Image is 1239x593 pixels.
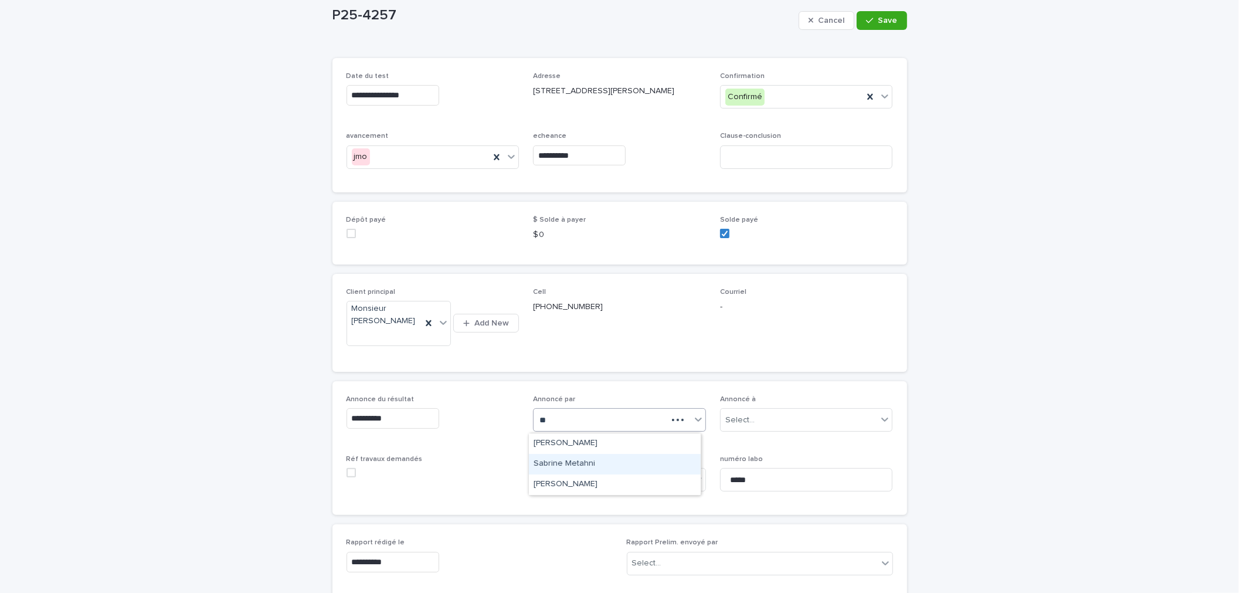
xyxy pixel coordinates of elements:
span: Solde payé [720,216,758,223]
span: Clause-conclusion [720,133,781,140]
div: Confirmé [725,89,765,106]
div: Isabelle David [529,433,701,454]
span: Confirmation [720,73,765,80]
span: avancement [347,133,389,140]
span: Add New [474,319,509,327]
span: Date du test [347,73,389,80]
span: Réf travaux demandés [347,456,423,463]
span: Monsieur [PERSON_NAME] [352,303,417,327]
span: Cancel [818,16,844,25]
p: [STREET_ADDRESS][PERSON_NAME] [533,85,706,97]
div: Select... [632,557,661,570]
span: Cell [533,289,546,296]
div: Select... [725,414,755,426]
span: Courriel [720,289,746,296]
span: Annonce du résultat [347,396,415,403]
div: jmo [352,148,370,165]
button: Add New [453,314,519,333]
span: Adresse [533,73,561,80]
span: Dépôt payé [347,216,386,223]
div: Sabrine Metahni [529,454,701,475]
p: P25-4257 [332,7,794,24]
span: numéro labo [720,456,763,463]
p: $ 0 [533,229,706,241]
div: Sandrine Bérubé [529,475,701,495]
button: Save [857,11,907,30]
span: $ Solde à payer [533,216,586,223]
span: Client principal [347,289,396,296]
span: Annoncé à [720,396,756,403]
span: Rapport Prelim. envoyé par [627,539,718,546]
span: Annoncé par [533,396,575,403]
button: Cancel [799,11,855,30]
span: Save [878,16,898,25]
span: echeance [533,133,566,140]
span: Rapport rédigé le [347,539,405,546]
p: [PHONE_NUMBER] [533,301,706,313]
p: - [720,301,893,313]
